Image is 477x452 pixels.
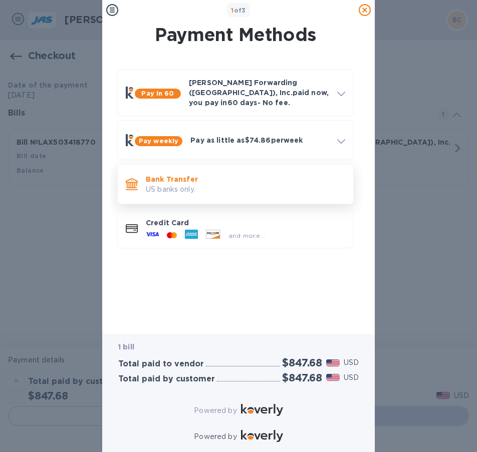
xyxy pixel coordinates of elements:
[194,405,236,416] p: Powered by
[146,174,345,184] p: Bank Transfer
[146,218,345,228] p: Credit Card
[344,372,359,383] p: USD
[326,359,340,366] img: USD
[189,78,329,108] p: [PERSON_NAME] Forwarding ([GEOGRAPHIC_DATA]), Inc. paid now, you pay in 60 days - No fee.
[282,356,322,369] h2: $847.68
[231,7,246,14] b: of 3
[282,371,322,384] h2: $847.68
[146,184,345,195] p: US banks only.
[241,430,283,442] img: Logo
[190,135,329,145] p: Pay as little as $74.86 per week
[241,404,283,416] img: Logo
[344,357,359,368] p: USD
[118,359,204,369] h3: Total paid to vendor
[139,137,178,145] b: Pay weekly
[194,431,236,442] p: Powered by
[231,7,233,14] span: 1
[228,232,265,239] span: and more...
[115,24,356,45] h1: Payment Methods
[141,90,174,97] b: Pay in 60
[118,343,134,351] b: 1 bill
[118,374,215,384] h3: Total paid by customer
[326,374,340,381] img: USD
